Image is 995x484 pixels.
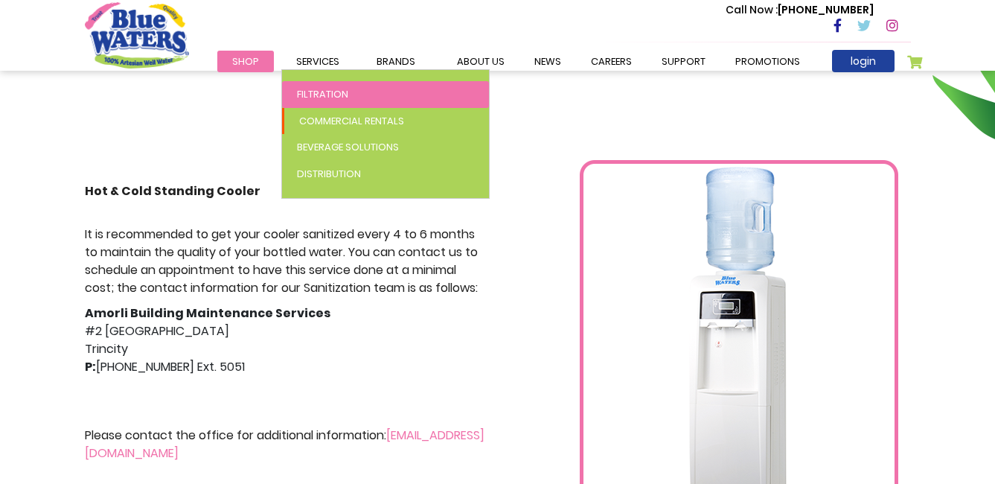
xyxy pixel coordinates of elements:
p: [PHONE_NUMBER] [726,2,874,18]
a: about us [442,51,519,72]
span: Filtration [297,87,348,101]
a: login [832,50,895,72]
p: Please contact the office for additional information: [85,427,487,462]
a: News [519,51,576,72]
span: Beverage Solutions [297,140,399,154]
a: store logo [85,2,189,68]
strong: P: [85,358,96,375]
p: It is recommended to get your cooler sanitized every 4 to 6 months to maintain the quality of you... [85,226,487,297]
strong: Amorli Building Maintenance Services [85,305,330,322]
span: Services [296,54,339,69]
a: support [647,51,720,72]
span: Distribution [297,167,361,181]
div: #2 [GEOGRAPHIC_DATA] Trincity [PHONE_NUMBER] Ext. 5051 [85,226,487,462]
span: Shop [232,54,259,69]
span: Brands [377,54,415,69]
a: [EMAIL_ADDRESS][DOMAIN_NAME] [85,427,484,462]
span: Commercial Rentals [299,114,404,128]
a: careers [576,51,647,72]
a: Promotions [720,51,815,72]
span: Call Now : [726,2,778,17]
strong: Hot & Cold Standing Cooler [85,182,260,200]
